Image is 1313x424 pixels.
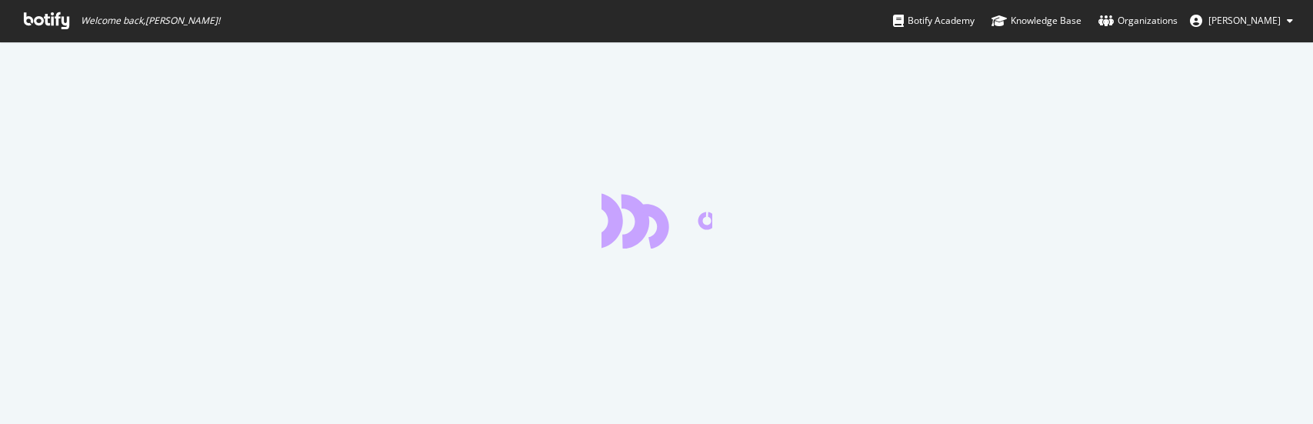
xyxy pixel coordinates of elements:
[893,13,975,28] div: Botify Academy
[1178,8,1305,33] button: [PERSON_NAME]
[81,15,220,27] span: Welcome back, [PERSON_NAME] !
[602,193,712,249] div: animation
[1098,13,1178,28] div: Organizations
[991,13,1081,28] div: Knowledge Base
[1208,14,1281,27] span: Robert Avila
